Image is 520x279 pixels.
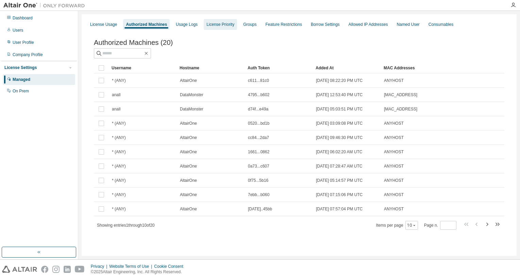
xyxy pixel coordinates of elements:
[316,206,363,212] span: [DATE] 07:57:04 PM UTC
[94,39,173,47] span: Authorized Machines (20)
[180,78,197,83] span: AltairOne
[13,52,43,57] div: Company Profile
[316,192,363,197] span: [DATE] 07:15:06 PM UTC
[384,63,433,73] div: MAC Addresses
[316,121,363,126] span: [DATE] 03:09:08 PM UTC
[316,178,363,183] span: [DATE] 05:14:57 PM UTC
[248,163,269,169] span: 0a73...c607
[316,92,363,98] span: [DATE] 12:53:40 PM UTC
[316,106,363,112] span: [DATE] 05:03:51 PM UTC
[384,121,404,126] span: ANYHOST
[112,78,126,83] span: * (ANY)
[112,163,126,169] span: * (ANY)
[316,63,378,73] div: Added At
[424,221,456,230] span: Page n.
[112,206,126,212] span: * (ANY)
[316,149,363,155] span: [DATE] 06:02:20 AM UTC
[429,22,453,27] div: Consumables
[180,149,197,155] span: AltairOne
[384,78,404,83] span: ANYHOST
[90,22,117,27] div: License Usage
[248,78,269,83] span: c611...81c0
[180,121,197,126] span: AltairOne
[180,92,203,98] span: DataMonster
[243,22,256,27] div: Groups
[384,192,404,197] span: ANYHOST
[384,149,404,155] span: ANYHOST
[41,266,48,273] img: facebook.svg
[248,192,269,197] span: 7ebb...b060
[180,135,197,140] span: AltairOne
[248,63,310,73] div: Auth Token
[180,163,197,169] span: AltairOne
[316,163,363,169] span: [DATE] 07:28:47 AM UTC
[13,88,29,94] div: On Prem
[109,264,154,269] div: Website Terms of Use
[180,106,203,112] span: DataMonster
[316,78,363,83] span: [DATE] 08:22:20 PM UTC
[180,63,242,73] div: Hostname
[75,266,85,273] img: youtube.svg
[13,28,23,33] div: Users
[64,266,71,273] img: linkedin.svg
[91,269,187,275] p: © 2025 Altair Engineering, Inc. All Rights Reserved.
[13,40,34,45] div: User Profile
[112,135,126,140] span: * (ANY)
[384,135,404,140] span: ANYHOST
[2,266,37,273] img: altair_logo.svg
[311,22,340,27] div: Borrow Settings
[248,206,272,212] span: [DATE]..45bb
[248,106,268,112] span: d74f...e49a
[384,206,404,212] span: ANYHOST
[316,135,363,140] span: [DATE] 09:46:30 PM UTC
[112,121,126,126] span: * (ANY)
[384,92,417,98] span: [MAC_ADDRESS]
[112,149,126,155] span: * (ANY)
[112,92,120,98] span: anall
[52,266,60,273] img: instagram.svg
[13,77,30,82] div: Managed
[397,22,419,27] div: Named User
[384,178,404,183] span: ANYHOST
[4,65,37,70] div: License Settings
[126,22,167,27] div: Authorized Machines
[112,106,120,112] span: anall
[112,192,126,197] span: * (ANY)
[180,206,197,212] span: AltairOne
[3,2,88,9] img: Altair One
[407,223,416,228] button: 10
[266,22,302,27] div: Feature Restrictions
[248,135,269,140] span: cc84...2da7
[248,178,268,183] span: 0f75...5b16
[13,15,33,21] div: Dashboard
[112,178,126,183] span: * (ANY)
[154,264,187,269] div: Cookie Consent
[91,264,109,269] div: Privacy
[248,92,269,98] span: 4795...b602
[180,178,197,183] span: AltairOne
[376,221,418,230] span: Items per page
[384,106,417,112] span: [MAC_ADDRESS]
[180,192,197,197] span: AltairOne
[349,22,388,27] div: Allowed IP Addresses
[97,223,155,228] span: Showing entries 1 through 10 of 20
[176,22,198,27] div: Usage Logs
[248,121,269,126] span: 0520...bd1b
[248,149,269,155] span: 1661...0862
[384,163,404,169] span: ANYHOST
[206,22,234,27] div: License Priority
[112,63,174,73] div: Username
